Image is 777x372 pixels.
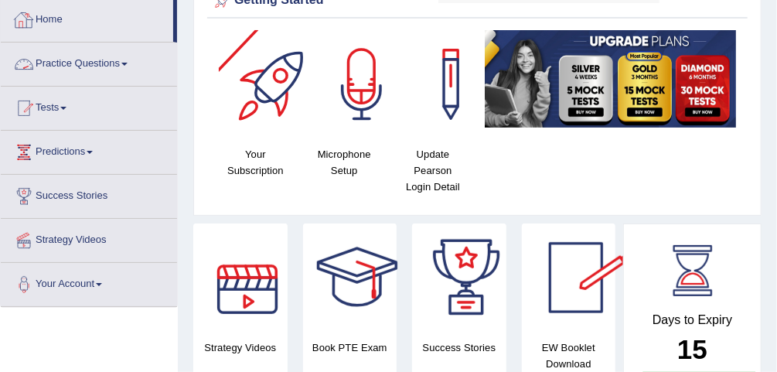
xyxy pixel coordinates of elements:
[641,313,744,327] h4: Days to Expiry
[677,334,707,364] b: 15
[522,340,616,372] h4: EW Booklet Download
[308,146,381,179] h4: Microphone Setup
[1,263,177,302] a: Your Account
[219,146,292,179] h4: Your Subscription
[303,340,397,356] h4: Book PTE Exam
[397,146,470,195] h4: Update Pearson Login Detail
[1,43,177,81] a: Practice Questions
[412,340,506,356] h4: Success Stories
[1,87,177,125] a: Tests
[1,175,177,213] a: Success Stories
[485,30,736,128] img: small5.jpg
[193,340,288,356] h4: Strategy Videos
[1,131,177,169] a: Predictions
[1,219,177,258] a: Strategy Videos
